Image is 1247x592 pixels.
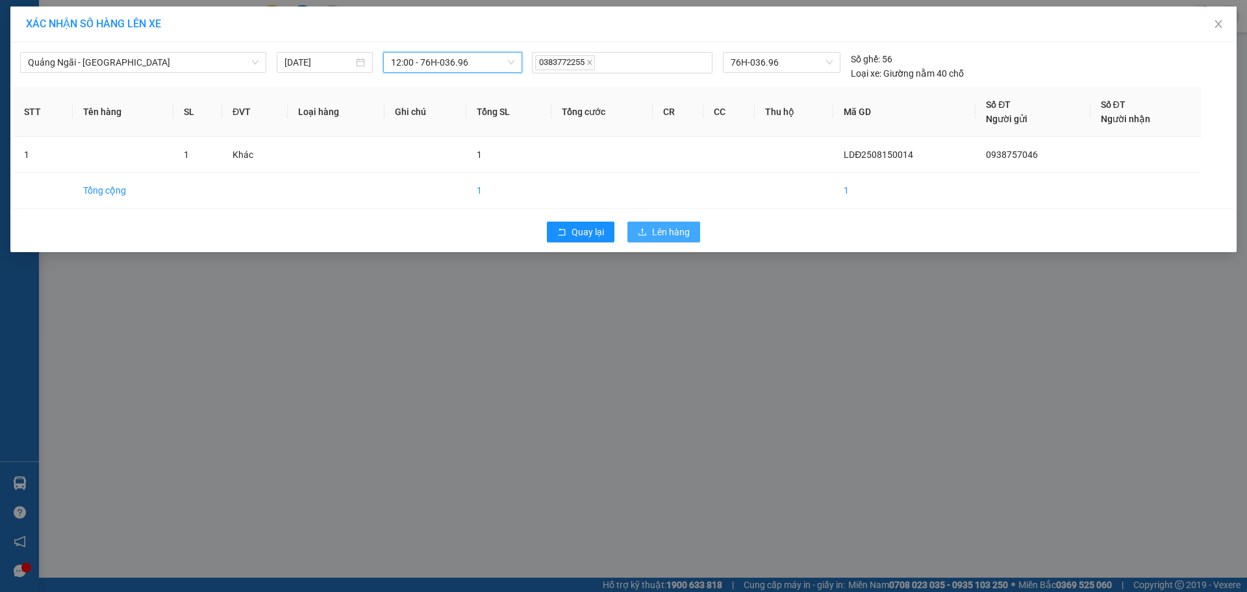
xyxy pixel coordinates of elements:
[14,87,73,137] th: STT
[986,114,1027,124] span: Người gửi
[466,87,551,137] th: Tổng SL
[851,52,880,66] span: Số ghế:
[755,87,833,137] th: Thu hộ
[627,222,700,242] button: uploadLên hàng
[284,55,353,70] input: 15/08/2025
[1101,99,1126,110] span: Số ĐT
[833,87,976,137] th: Mã GD
[851,52,892,66] div: 56
[535,55,595,70] span: 0383772255
[703,87,755,137] th: CC
[986,149,1038,160] span: 0938757046
[551,87,653,137] th: Tổng cước
[28,53,258,72] span: Quảng Ngãi - Vũng Tàu
[26,18,161,30] span: XÁC NHẬN SỐ HÀNG LÊN XE
[638,227,647,238] span: upload
[731,53,832,72] span: 76H-036.96
[586,59,593,66] span: close
[652,225,690,239] span: Lên hàng
[833,173,976,209] td: 1
[184,149,189,160] span: 1
[36,19,215,54] strong: [PERSON_NAME] ([GEOGRAPHIC_DATA])
[391,53,514,72] span: 12:00 - 76H-036.96
[222,137,288,173] td: Khác
[851,66,964,81] div: Giường nằm 40 chỗ
[466,173,551,209] td: 1
[653,87,704,137] th: CR
[851,66,881,81] span: Loại xe:
[477,149,482,160] span: 1
[73,87,173,137] th: Tên hàng
[173,87,223,137] th: SL
[572,225,604,239] span: Quay lại
[6,74,34,161] strong: Công ty TNHH DVVT Văn Vinh 76
[59,83,192,96] strong: 0978 771155 - 0975 77 1155
[557,227,566,238] span: rollback
[40,57,212,81] strong: Tổng đài hỗ trợ: 0914 113 973 - 0982 113 973 - 0919 113 973 -
[1101,114,1150,124] span: Người nhận
[384,87,466,137] th: Ghi chú
[288,87,385,137] th: Loại hàng
[1200,6,1237,43] button: Close
[844,149,913,160] span: LDĐ2508150014
[986,99,1011,110] span: Số ĐT
[73,173,173,209] td: Tổng cộng
[222,87,288,137] th: ĐVT
[6,10,34,70] img: logo
[547,222,614,242] button: rollbackQuay lại
[1213,19,1224,29] span: close
[14,137,73,173] td: 1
